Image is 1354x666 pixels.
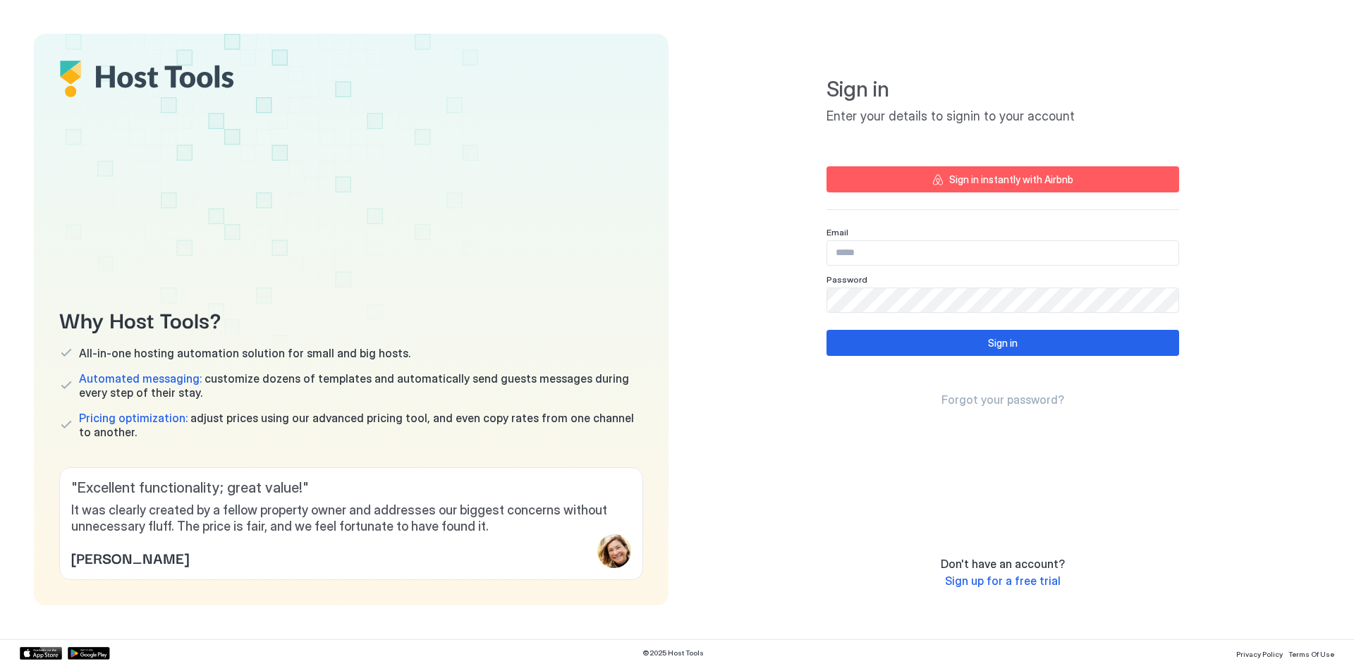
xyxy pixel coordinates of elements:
[988,335,1018,350] div: Sign in
[827,227,848,238] span: Email
[827,288,1178,312] input: Input Field
[941,393,1064,407] span: Forgot your password?
[79,371,202,386] span: Automated messaging:
[59,303,643,335] span: Why Host Tools?
[941,557,1065,571] span: Don't have an account?
[642,648,704,658] span: © 2025 Host Tools
[79,411,188,425] span: Pricing optimization:
[1236,650,1283,658] span: Privacy Policy
[945,574,1061,588] span: Sign up for a free trial
[71,502,631,534] span: It was clearly created by a fellow property owner and addresses our biggest concerns without unne...
[597,534,631,568] div: profile
[79,371,643,400] span: customize dozens of templates and automatically send guests messages during every step of their s...
[827,274,867,285] span: Password
[827,109,1179,125] span: Enter your details to signin to your account
[827,241,1178,265] input: Input Field
[827,76,1179,103] span: Sign in
[79,411,643,439] span: adjust prices using our advanced pricing tool, and even copy rates from one channel to another.
[1236,646,1283,660] a: Privacy Policy
[68,647,110,660] a: Google Play Store
[1288,650,1334,658] span: Terms Of Use
[20,647,62,660] a: App Store
[949,172,1073,187] div: Sign in instantly with Airbnb
[71,479,631,497] span: " Excellent functionality; great value! "
[79,346,410,360] span: All-in-one hosting automation solution for small and big hosts.
[945,574,1061,588] a: Sign up for a free trial
[827,330,1179,356] button: Sign in
[1288,646,1334,660] a: Terms Of Use
[71,547,189,568] span: [PERSON_NAME]
[941,393,1064,407] a: Forgot your password?
[827,166,1179,192] button: Sign in instantly with Airbnb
